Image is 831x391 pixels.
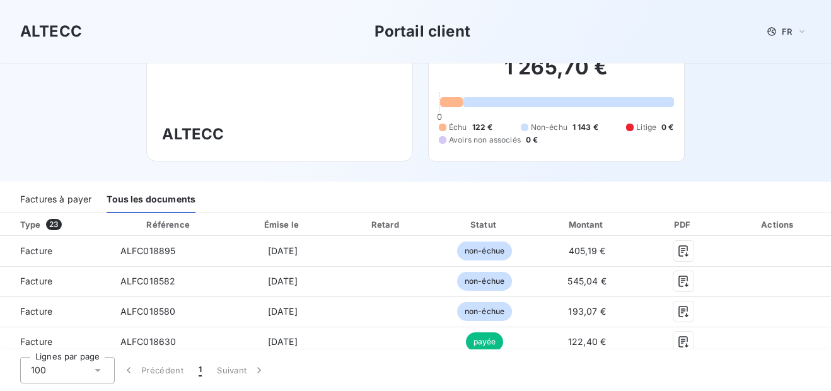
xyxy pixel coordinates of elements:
[568,306,605,317] span: 193,07 €
[449,134,521,146] span: Avoirs non associés
[375,20,470,43] h3: Portail client
[567,276,606,286] span: 545,04 €
[466,332,504,351] span: payée
[572,122,598,133] span: 1 143 €
[10,336,100,348] span: Facture
[107,187,195,213] div: Tous les documents
[115,357,191,383] button: Précédent
[268,276,298,286] span: [DATE]
[199,364,202,376] span: 1
[526,134,538,146] span: 0 €
[231,218,334,231] div: Émise le
[782,26,792,37] span: FR
[568,336,606,347] span: 122,40 €
[644,218,724,231] div: PDF
[569,245,605,256] span: 405,19 €
[20,20,82,43] h3: ALTECC
[636,122,656,133] span: Litige
[120,306,176,317] span: ALFC018580
[209,357,273,383] button: Suivant
[535,218,638,231] div: Montant
[46,219,62,230] span: 23
[439,55,674,93] h2: 1 265,70 €
[339,218,434,231] div: Retard
[531,122,567,133] span: Non-échu
[31,364,46,376] span: 100
[437,112,442,122] span: 0
[268,245,298,256] span: [DATE]
[457,242,512,260] span: non-échue
[661,122,673,133] span: 0 €
[13,218,108,231] div: Type
[729,218,828,231] div: Actions
[439,218,531,231] div: Statut
[268,336,298,347] span: [DATE]
[146,219,189,230] div: Référence
[10,275,100,288] span: Facture
[472,122,493,133] span: 122 €
[10,245,100,257] span: Facture
[120,276,176,286] span: ALFC018582
[457,302,512,321] span: non-échue
[10,305,100,318] span: Facture
[191,357,209,383] button: 1
[457,272,512,291] span: non-échue
[120,336,177,347] span: ALFC018630
[162,123,397,146] h3: ALTECC
[120,245,176,256] span: ALFC018895
[449,122,467,133] span: Échu
[268,306,298,317] span: [DATE]
[20,187,91,213] div: Factures à payer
